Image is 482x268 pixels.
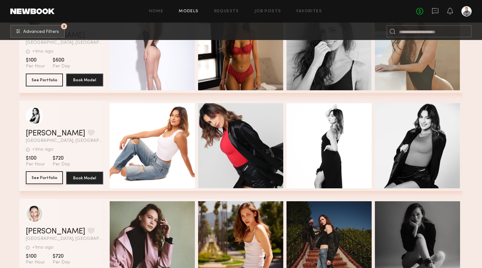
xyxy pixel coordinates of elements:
span: Per Hour [26,162,45,167]
button: Book Model [66,172,103,184]
span: Advanced Filters [23,30,59,34]
a: See Portfolio [26,172,63,184]
a: Home [149,9,164,14]
span: Per Day [53,260,70,265]
span: [GEOGRAPHIC_DATA], [GEOGRAPHIC_DATA] [26,139,103,143]
span: Per Hour [26,64,45,69]
span: $100 [26,155,45,162]
button: 2Advanced Filters [10,25,65,38]
a: Requests [214,9,239,14]
a: Models [179,9,198,14]
span: Per Hour [26,260,45,265]
div: +1mo ago [32,49,54,54]
span: $720 [53,253,70,260]
span: [GEOGRAPHIC_DATA], [GEOGRAPHIC_DATA] [26,237,103,241]
span: $720 [53,155,70,162]
span: 2 [63,25,65,28]
span: [GEOGRAPHIC_DATA], [GEOGRAPHIC_DATA] [26,41,103,45]
div: +1mo ago [32,147,54,152]
span: $100 [26,253,45,260]
button: See Portfolio [26,74,63,86]
button: Book Model [66,74,103,86]
a: Job Posts [255,9,281,14]
a: [PERSON_NAME] [26,228,85,235]
div: +1mo ago [32,245,54,250]
span: Per Day [53,64,70,69]
span: $100 [26,57,45,64]
span: Per Day [53,162,70,167]
button: See Portfolio [26,171,63,184]
span: $600 [53,57,70,64]
a: [PERSON_NAME] [26,130,85,137]
a: Favorites [296,9,322,14]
